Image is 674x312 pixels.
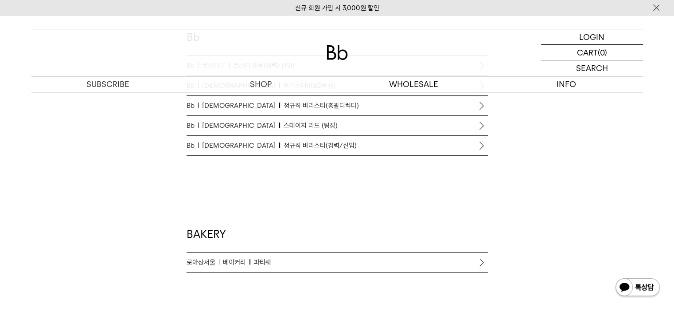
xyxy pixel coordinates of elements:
p: LOGIN [579,29,604,44]
a: Bb[DEMOGRAPHIC_DATA]정규직 바리스타(경력/신입) [187,136,488,155]
span: 로아상서울 [187,257,220,268]
p: SEARCH [576,60,608,76]
img: 카카오톡 채널 1:1 채팅 버튼 [615,277,661,299]
span: [DEMOGRAPHIC_DATA] [202,140,280,151]
img: 로고 [327,45,348,60]
span: 정규직 바리스타(총괄디렉터) [284,100,359,111]
a: LOGIN [541,29,643,45]
p: WHOLESALE [337,76,490,92]
p: (0) [598,45,607,60]
span: [DEMOGRAPHIC_DATA] [202,100,280,111]
a: SHOP [184,76,337,92]
a: Bb[DEMOGRAPHIC_DATA]정규직 바리스타(총괄디렉터) [187,96,488,115]
a: 신규 회원 가입 시 3,000원 할인 [295,4,379,12]
a: CART (0) [541,45,643,60]
a: Bb[DEMOGRAPHIC_DATA]스테이지 리드 (팀장) [187,116,488,135]
span: Bb [187,120,199,131]
span: 파티쉐 [254,257,271,268]
p: CART [577,45,598,60]
a: SUBSCRIBE [31,76,184,92]
a: 로아상서울베이커리파티쉐 [187,253,488,272]
h2: BAKERY [187,227,488,253]
span: 스테이지 리드 (팀장) [284,120,338,131]
span: 정규직 바리스타(경력/신입) [284,140,357,151]
span: Bb [187,100,199,111]
p: INFO [490,76,643,92]
span: 베이커리 [223,257,250,268]
span: [DEMOGRAPHIC_DATA] [202,120,280,131]
span: Bb [187,140,199,151]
